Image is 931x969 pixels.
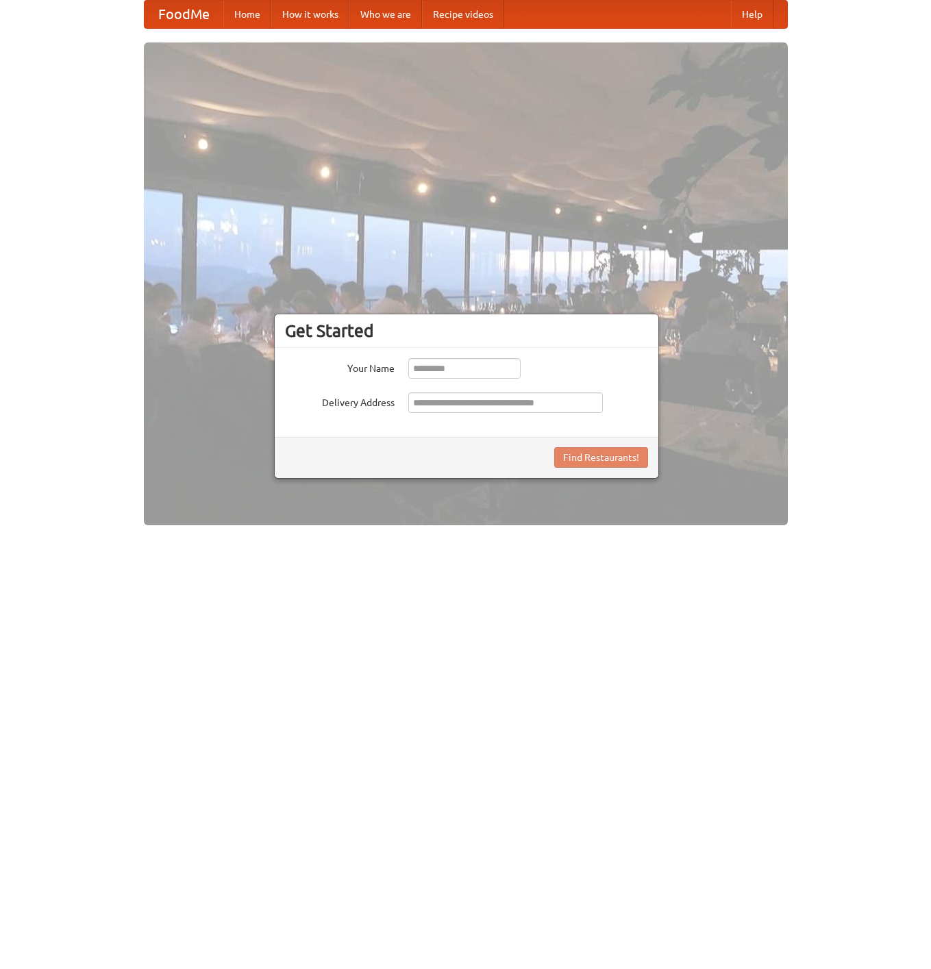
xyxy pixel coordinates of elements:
[349,1,422,28] a: Who we are
[223,1,271,28] a: Home
[422,1,504,28] a: Recipe videos
[285,320,648,341] h3: Get Started
[285,358,395,375] label: Your Name
[731,1,773,28] a: Help
[271,1,349,28] a: How it works
[285,392,395,410] label: Delivery Address
[145,1,223,28] a: FoodMe
[554,447,648,468] button: Find Restaurants!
